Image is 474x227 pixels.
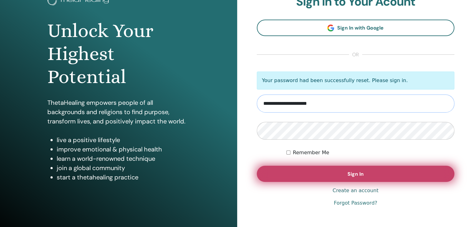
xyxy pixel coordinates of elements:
li: improve emotional & physical health [57,145,190,154]
h1: Unlock Your Highest Potential [47,19,190,89]
div: Keep me authenticated indefinitely or until I manually logout [286,149,454,156]
li: start a thetahealing practice [57,173,190,182]
li: live a positive lifestyle [57,135,190,145]
span: or [349,51,362,58]
label: Remember Me [293,149,329,156]
a: Create an account [333,187,378,194]
span: Sign In [347,171,364,177]
li: learn a world-renowned technique [57,154,190,163]
p: Your password had been successfully reset. Please sign in. [257,72,455,90]
a: Sign In with Google [257,20,455,36]
li: join a global community [57,163,190,173]
span: Sign In with Google [337,25,384,31]
p: ThetaHealing empowers people of all backgrounds and religions to find purpose, transform lives, a... [47,98,190,126]
a: Forgot Password? [334,199,377,207]
button: Sign In [257,166,455,182]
